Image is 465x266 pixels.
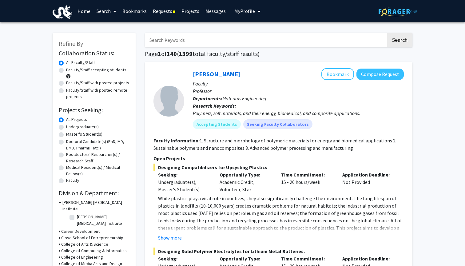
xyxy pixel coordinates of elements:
p: Opportunity Type: [220,255,272,262]
a: [PERSON_NAME] [193,70,240,78]
b: Faculty Information: [153,137,200,144]
a: Projects [178,0,202,22]
h2: Collaboration Status: [59,50,129,57]
h3: Career Development [61,228,100,235]
p: Application Deadline: [342,255,395,262]
span: Materials Engineering [222,95,266,101]
p: Time Commitment: [281,171,333,178]
p: Faculty [193,80,404,87]
span: Designing Compatibilizers for Upcycling Plastics [153,164,404,171]
span: Refine By [59,40,83,47]
img: Drexel University Logo [53,5,72,19]
label: All Faculty/Staff [66,59,95,66]
h2: Projects Seeking: [59,106,129,114]
div: 15 - 20 hours/week [276,171,338,193]
label: Undergraduate(s) [66,124,99,130]
b: Departments: [193,95,222,101]
label: Doctoral Candidate(s) (PhD, MD, DMD, PharmD, etc.) [66,138,129,151]
p: Open Projects [153,155,404,162]
span: 1 [158,50,161,58]
h3: [PERSON_NAME] [MEDICAL_DATA] Institute [62,199,129,212]
span: 1399 [179,50,193,58]
input: Search Keywords [145,33,386,47]
button: Search [387,33,412,47]
iframe: Chat [5,238,26,261]
a: Messages [202,0,229,22]
span: 140 [167,50,177,58]
button: Show more [158,234,182,241]
h3: College of Engineering [61,254,103,260]
button: Add Christopher Li to Bookmarks [321,68,354,80]
a: Search [93,0,119,22]
b: Research Keywords: [193,103,236,109]
span: My Profile [234,8,255,14]
mat-chip: Accepting Students [193,119,241,129]
mat-chip: Seeking Faculty Collaborators [243,119,312,129]
label: [PERSON_NAME] [MEDICAL_DATA] Institute [77,214,128,227]
label: Faculty/Staff with posted remote projects [66,87,129,100]
label: Faculty/Staff with posted projects [66,80,129,86]
p: Opportunity Type: [220,171,272,178]
a: Bookmarks [119,0,150,22]
label: Master's Student(s) [66,131,102,137]
p: Application Deadline: [342,171,395,178]
p: Seeking: [158,255,210,262]
h3: Close School of Entrepreneurship [61,235,123,241]
a: Requests [150,0,178,22]
label: Postdoctoral Researcher(s) / Research Staff [66,151,129,164]
h3: College of Computing & Informatics [61,248,127,254]
div: Academic Credit, Volunteer, Star [215,171,276,193]
button: Compose Request to Christopher Li [356,69,404,80]
span: Designing Solid Polymer Electrolytes for Lithium Metal Batteries. [153,248,404,255]
label: Medical Resident(s) / Medical Fellow(s) [66,164,129,177]
div: Polymers, soft materials, and their energy, biomedical, and composite applications. [193,109,404,117]
label: Faculty/Staff accepting students [66,67,126,73]
img: ForagerOne Logo [379,7,417,16]
div: Not Provided [338,171,399,193]
label: All Projects [66,116,87,123]
h3: College of Arts & Science [61,241,108,248]
p: Seeking: [158,171,210,178]
h2: Division & Department: [59,189,129,197]
a: Home [74,0,93,22]
label: Faculty [66,177,79,184]
p: Professor [193,87,404,95]
div: Undergraduate(s), Master's Student(s) [158,178,210,193]
p: Time Commitment: [281,255,333,262]
fg-read-more: 1. Structure and morphology of polymeric materials for energy and biomedical applications 2. Sust... [153,137,396,151]
h1: Page of ( total faculty/staff results) [145,50,412,58]
span: While plastics play a vital role in our lives, they also significantly challenge the environment.... [158,195,402,253]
